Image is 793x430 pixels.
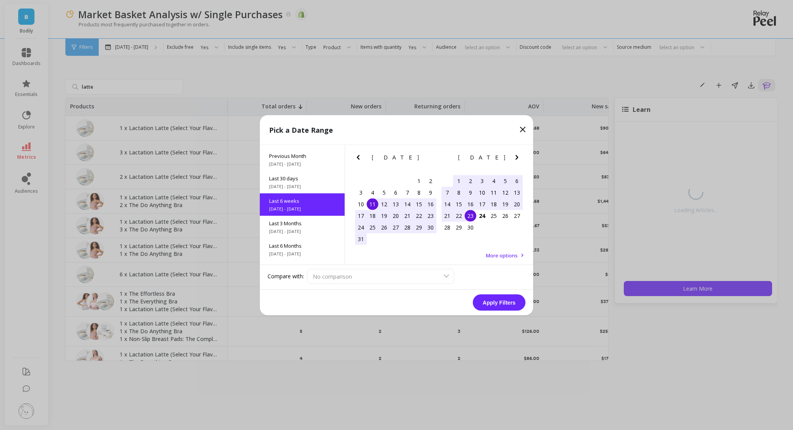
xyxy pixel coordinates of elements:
button: Next Month [512,152,525,165]
span: Last 6 Months [269,242,335,249]
div: Choose Saturday, September 13th, 2025 [511,187,523,198]
div: Choose Saturday, September 20th, 2025 [511,198,523,210]
div: Choose Sunday, September 21st, 2025 [441,210,453,221]
div: Choose Tuesday, August 5th, 2025 [378,187,390,198]
div: Choose Friday, August 8th, 2025 [413,187,425,198]
span: [DATE] - [DATE] [269,228,335,234]
span: [DATE] [372,154,420,160]
div: Choose Friday, September 19th, 2025 [499,198,511,210]
div: Choose Wednesday, August 20th, 2025 [390,210,402,221]
span: Last 30 days [269,175,335,182]
div: Choose Wednesday, August 13th, 2025 [390,198,402,210]
div: month 2025-09 [441,175,523,233]
span: [DATE] - [DATE] [269,250,335,257]
div: Choose Tuesday, September 23rd, 2025 [465,210,476,221]
span: [DATE] - [DATE] [269,206,335,212]
span: Last 6 weeks [269,197,335,204]
div: Choose Friday, August 15th, 2025 [413,198,425,210]
div: Choose Tuesday, September 9th, 2025 [465,187,476,198]
div: Choose Tuesday, August 12th, 2025 [378,198,390,210]
div: Choose Wednesday, September 17th, 2025 [476,198,488,210]
div: Choose Monday, September 29th, 2025 [453,221,465,233]
div: Choose Monday, September 8th, 2025 [453,187,465,198]
div: Choose Tuesday, September 16th, 2025 [465,198,476,210]
div: Choose Sunday, September 7th, 2025 [441,187,453,198]
span: [DATE] [458,154,506,160]
div: Choose Friday, August 29th, 2025 [413,221,425,233]
div: Choose Wednesday, September 3rd, 2025 [476,175,488,187]
span: Previous Month [269,152,335,159]
div: Choose Thursday, August 14th, 2025 [402,198,413,210]
button: Next Month [426,152,438,165]
div: Choose Wednesday, September 24th, 2025 [476,210,488,221]
div: Choose Sunday, August 10th, 2025 [355,198,367,210]
div: Choose Sunday, September 14th, 2025 [441,198,453,210]
div: Choose Wednesday, August 27th, 2025 [390,221,402,233]
div: Choose Sunday, August 3rd, 2025 [355,187,367,198]
div: Choose Tuesday, August 19th, 2025 [378,210,390,221]
div: Choose Friday, September 5th, 2025 [499,175,511,187]
button: Previous Month [440,152,452,165]
div: Choose Monday, September 1st, 2025 [453,175,465,187]
div: Choose Thursday, August 28th, 2025 [402,221,413,233]
div: Choose Friday, August 1st, 2025 [413,175,425,187]
div: Choose Saturday, August 2nd, 2025 [425,175,436,187]
div: Choose Saturday, August 23rd, 2025 [425,210,436,221]
div: Choose Sunday, September 28th, 2025 [441,221,453,233]
div: Choose Thursday, August 21st, 2025 [402,210,413,221]
div: Choose Thursday, September 25th, 2025 [488,210,499,221]
div: Choose Sunday, August 24th, 2025 [355,221,367,233]
div: Choose Wednesday, August 6th, 2025 [390,187,402,198]
button: Previous Month [354,152,366,165]
span: Last 3 Months [269,219,335,226]
div: Choose Thursday, September 11th, 2025 [488,187,499,198]
div: Choose Saturday, September 6th, 2025 [511,175,523,187]
div: Choose Monday, August 11th, 2025 [367,198,378,210]
div: Choose Saturday, September 27th, 2025 [511,210,523,221]
label: Compare with: [268,272,304,280]
div: Choose Saturday, August 9th, 2025 [425,187,436,198]
span: More options [486,252,518,259]
div: Choose Monday, September 15th, 2025 [453,198,465,210]
div: Choose Saturday, August 30th, 2025 [425,221,436,233]
div: month 2025-08 [355,175,436,245]
p: Pick a Date Range [269,124,333,135]
button: Apply Filters [473,294,525,310]
span: [DATE] - [DATE] [269,183,335,189]
div: Choose Sunday, August 17th, 2025 [355,210,367,221]
div: Choose Friday, September 12th, 2025 [499,187,511,198]
div: Choose Monday, August 18th, 2025 [367,210,378,221]
div: Choose Friday, September 26th, 2025 [499,210,511,221]
div: Choose Monday, September 22nd, 2025 [453,210,465,221]
div: Choose Friday, August 22nd, 2025 [413,210,425,221]
div: Choose Thursday, September 18th, 2025 [488,198,499,210]
div: Choose Tuesday, September 30th, 2025 [465,221,476,233]
div: Choose Sunday, August 31st, 2025 [355,233,367,245]
div: Choose Monday, August 25th, 2025 [367,221,378,233]
div: Choose Tuesday, September 2nd, 2025 [465,175,476,187]
div: Choose Monday, August 4th, 2025 [367,187,378,198]
div: Choose Thursday, September 4th, 2025 [488,175,499,187]
div: Choose Tuesday, August 26th, 2025 [378,221,390,233]
div: Choose Thursday, August 7th, 2025 [402,187,413,198]
div: Choose Saturday, August 16th, 2025 [425,198,436,210]
span: [DATE] - [DATE] [269,161,335,167]
div: Choose Wednesday, September 10th, 2025 [476,187,488,198]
